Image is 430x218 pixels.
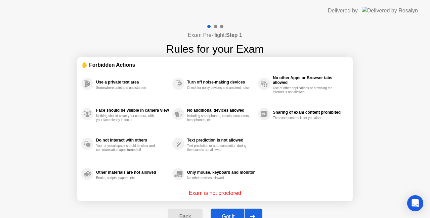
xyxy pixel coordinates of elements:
[187,144,251,152] div: Text prediction or auto-completion during the exam is not allowed
[96,176,160,180] div: Books, scripts, papers, etc
[273,75,345,85] div: No other Apps or Browser tabs allowed
[187,80,255,85] div: Turn off noise-making devices
[187,108,255,113] div: No additional devices allowed
[189,189,241,197] p: Exam is not proctored
[188,31,242,39] h4: Exam Pre-flight:
[96,108,169,113] div: Face should be visible in camera view
[273,86,336,94] div: Use of other applications or browsing the internet is not allowed
[96,138,169,143] div: Do not interact with others
[273,116,336,120] div: The exam content is for you alone
[96,114,160,122] div: Nothing should cover your camera, with your face clearly in focus
[362,7,418,14] img: Delivered by Rosalyn
[407,195,423,211] div: Open Intercom Messenger
[96,80,169,85] div: Use a private test area
[96,170,169,175] div: Other materials are not allowed
[96,86,160,90] div: Somewhere quiet and undisturbed
[96,144,160,152] div: Your physical space should be clear and communication apps turned off
[187,114,251,122] div: Including smartphones, tablets, computers, headphones, etc.
[226,32,242,38] b: Step 1
[187,138,255,143] div: Text prediction is not allowed
[187,170,255,175] div: Only mouse, keyboard and monitor
[187,176,251,180] div: No other devices allowed
[328,7,358,15] div: Delivered by
[273,110,345,115] div: Sharing of exam content prohibited
[166,41,264,57] h1: Rules for your Exam
[187,86,251,90] div: Check for noisy devices and ambient noise
[81,61,349,69] div: ✋ Forbidden Actions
